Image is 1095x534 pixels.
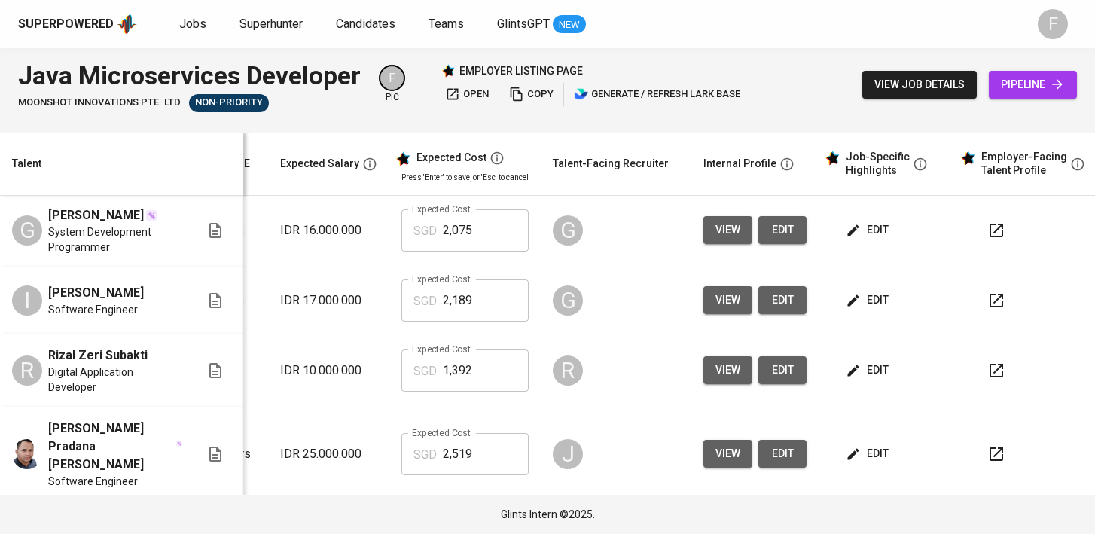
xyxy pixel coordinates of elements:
[12,285,42,316] div: I
[843,440,895,468] button: edit
[497,15,586,34] a: GlintsGPT NEW
[48,284,144,302] span: [PERSON_NAME]
[758,216,807,244] button: edit
[770,291,795,310] span: edit
[989,71,1077,99] a: pipeline
[401,172,529,183] p: Press 'Enter' to save, or 'Esc' to cancel
[553,439,583,469] div: J
[981,151,1067,177] div: Employer-Facing Talent Profile
[280,291,377,310] p: IDR 17.000.000
[553,285,583,316] div: G
[145,209,157,221] img: magic_wand.svg
[862,71,977,99] button: view job details
[179,17,206,31] span: Jobs
[703,440,752,468] button: view
[574,87,589,102] img: lark
[416,151,486,165] div: Expected Cost
[12,439,42,469] img: Devin Pradana Rachman
[758,356,807,384] button: edit
[179,15,209,34] a: Jobs
[574,86,740,103] span: generate / refresh lark base
[770,361,795,380] span: edit
[239,15,306,34] a: Superhunter
[48,474,138,489] span: Software Engineer
[770,444,795,463] span: edit
[48,346,148,365] span: Rizal Zeri Subakti
[280,221,377,240] p: IDR 16.000.000
[18,96,183,110] span: Moonshot Innovations Pte. Ltd.
[379,65,405,91] div: F
[12,355,42,386] div: R
[505,83,557,106] button: copy
[758,286,807,314] button: edit
[553,154,669,173] div: Talent-Facing Recruiter
[874,75,965,94] span: view job details
[189,94,269,112] div: Hiring on Hold
[703,286,752,314] button: view
[445,86,489,103] span: open
[48,365,182,395] span: Digital Application Developer
[553,17,586,32] span: NEW
[770,221,795,240] span: edit
[239,17,303,31] span: Superhunter
[715,221,740,240] span: view
[48,224,182,255] span: System Development Programmer
[1038,9,1068,39] div: F
[413,446,437,464] p: SGD
[379,65,405,104] div: pic
[117,13,137,35] img: app logo
[336,17,395,31] span: Candidates
[849,221,889,240] span: edit
[18,16,114,33] div: Superpowered
[1001,75,1065,94] span: pipeline
[48,420,175,474] span: [PERSON_NAME] Pradana [PERSON_NAME]
[758,440,807,468] button: edit
[849,291,889,310] span: edit
[189,96,269,110] span: Non-Priority
[413,292,437,310] p: SGD
[703,356,752,384] button: view
[849,444,889,463] span: edit
[459,63,583,78] p: employer listing page
[960,151,975,166] img: glints_star.svg
[825,151,840,166] img: glints_star.svg
[12,215,42,246] div: G
[703,154,776,173] div: Internal Profile
[843,216,895,244] button: edit
[280,445,377,463] p: IDR 25.000.000
[12,154,41,173] div: Talent
[715,444,740,463] span: view
[48,206,144,224] span: [PERSON_NAME]
[849,361,889,380] span: edit
[497,17,550,31] span: GlintsGPT
[570,83,744,106] button: lark generate / refresh lark base
[413,362,437,380] p: SGD
[395,151,410,166] img: glints_star.svg
[441,64,455,78] img: Glints Star
[280,154,359,173] div: Expected Salary
[509,86,554,103] span: copy
[336,15,398,34] a: Candidates
[843,286,895,314] button: edit
[176,441,182,447] img: magic_wand.svg
[703,216,752,244] button: view
[553,355,583,386] div: R
[48,302,138,317] span: Software Engineer
[280,362,377,380] p: IDR 10.000.000
[18,57,361,94] div: Java Microservices Developer
[553,215,583,246] div: G
[429,15,467,34] a: Teams
[843,356,895,384] button: edit
[715,361,740,380] span: view
[429,17,464,31] span: Teams
[846,151,910,177] div: Job-Specific Highlights
[18,13,137,35] a: Superpoweredapp logo
[441,83,493,106] button: open
[715,291,740,310] span: view
[413,222,437,240] p: SGD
